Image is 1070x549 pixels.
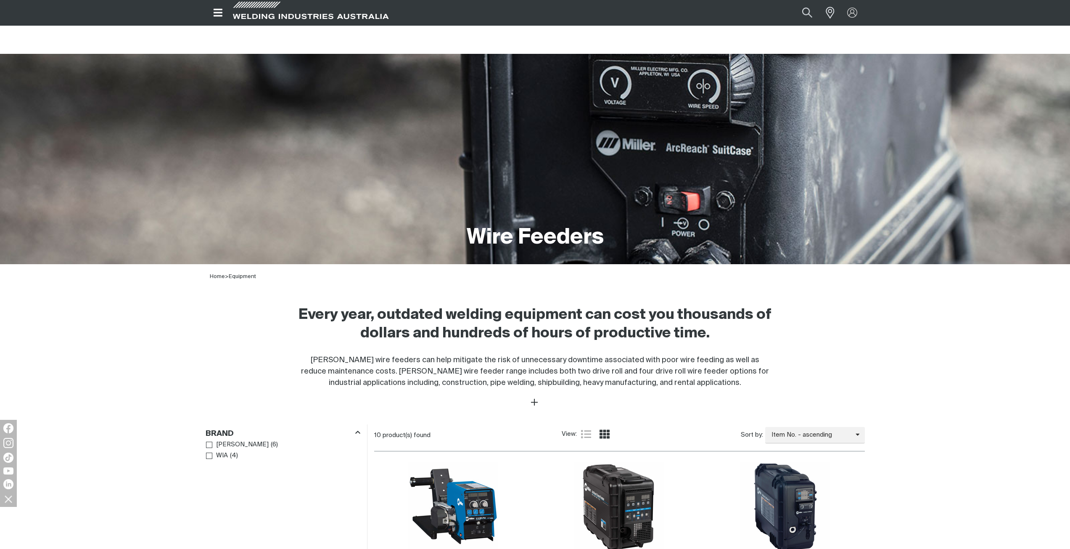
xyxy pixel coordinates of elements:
div: Brand [206,427,360,439]
a: [PERSON_NAME] [206,439,269,451]
span: > [225,274,229,279]
span: [PERSON_NAME] [216,440,269,450]
img: Instagram [3,438,13,448]
img: hide socials [1,492,16,506]
a: WIA [206,450,228,461]
span: product(s) found [383,432,431,438]
a: Equipment [229,274,256,279]
a: List view [581,429,591,439]
span: [PERSON_NAME] wire feeders can help mitigate the risk of unnecessary downtime associated with poo... [301,356,769,387]
img: TikTok [3,453,13,463]
img: YouTube [3,467,13,475]
span: ( 4 ) [230,451,238,461]
ul: Brand [206,439,360,461]
h3: Brand [206,429,234,439]
span: WIA [216,451,228,461]
img: Facebook [3,423,13,433]
span: Sort by: [741,430,763,440]
input: Product name or item number... [782,3,821,22]
span: ( 6 ) [271,440,278,450]
span: Item No. - ascending [765,430,856,440]
section: Product list controls [374,424,865,446]
button: Search products [793,3,822,22]
aside: Filters [206,424,360,462]
div: 10 [374,431,562,440]
img: LinkedIn [3,479,13,489]
a: Home [210,274,225,279]
span: View: [562,430,577,439]
h1: Wire Feeders [467,224,604,252]
h2: Every year, outdated welding equipment can cost you thousands of dollars and hundreds of hours of... [298,306,772,343]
